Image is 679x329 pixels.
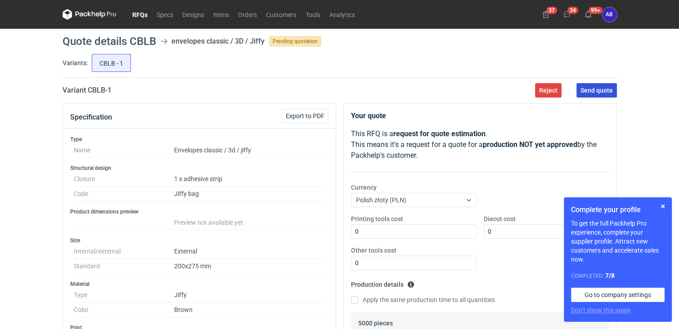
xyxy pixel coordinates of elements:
[535,83,562,98] button: Reject
[152,9,178,20] a: Specs
[70,237,328,244] h3: Size
[286,113,324,119] span: Export to PDF
[63,58,88,67] label: Variants:
[174,187,325,201] dd: Jiffy bag
[63,9,117,20] svg: Packhelp Pro
[483,140,577,149] strong: production NOT yet approved
[63,85,112,96] h2: Variant CBLB - 1
[171,36,265,47] div: envelopes classic / 3D / Jiffy
[356,196,406,204] span: Polish złoty (PLN)
[393,129,486,138] strong: request for quote estimation
[70,208,328,215] h3: Product dimensions preview
[301,9,325,20] a: Tools
[174,259,325,274] dd: 200x275 mm
[70,107,112,128] button: Specification
[74,244,174,259] dt: Internal/external
[605,272,615,279] strong: 7 / 8
[571,306,631,315] button: Don’t show this again
[484,224,609,239] input: 0
[351,246,396,255] label: Other tools cost
[657,201,668,212] button: Skip for now
[74,187,174,201] dt: Code
[351,295,495,304] label: Apply the same production time to all quantities
[602,7,617,22] div: Agnieszka Biniarz
[174,172,325,187] dd: 1 x adhesive strip
[92,54,131,72] label: CBLB - 1
[351,256,477,270] input: 0
[539,87,558,93] span: Reject
[174,219,245,226] span: Preview not available yet.
[209,9,234,20] a: Items
[484,214,516,223] label: Diecut cost
[74,288,174,302] dt: Type
[70,280,328,288] h3: Material
[602,7,617,22] button: AB
[351,183,377,192] label: Currency
[580,87,613,93] span: Send quote
[174,288,325,302] dd: Jiffy
[178,9,209,20] a: Designs
[571,219,665,264] p: To get the full Packhelp Pro experience, complete your supplier profile. Attract new customers an...
[560,7,574,22] button: 34
[571,271,665,280] div: Completed:
[234,9,261,20] a: Orders
[174,302,325,317] dd: Brown
[571,205,665,215] h1: Complete your profile
[174,143,325,158] dd: Envelopes classic / 3d / jiffy
[74,143,174,158] dt: Name
[63,36,156,47] h1: Quote details CBLB
[539,7,553,22] button: 37
[74,302,174,317] dt: Color
[351,111,386,120] strong: Your quote
[74,172,174,187] dt: Closure
[576,83,617,98] button: Send quote
[269,36,321,47] span: Pending quotation
[74,259,174,274] dt: Standard
[358,316,393,327] legend: 5000 pieces
[351,224,477,239] input: 0
[70,136,328,143] h3: Type
[282,109,328,123] button: Export to PDF
[351,277,414,288] legend: Production details
[70,164,328,172] h3: Structural design
[261,9,301,20] a: Customers
[325,9,360,20] a: Analytics
[128,9,152,20] a: RFQs
[351,129,609,161] p: This RFQ is a . This means it's a request for a quote for a by the Packhelp's customer.
[351,214,403,223] label: Printing tools cost
[174,244,325,259] dd: External
[571,288,665,302] a: Go to company settings
[581,7,595,22] button: 99+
